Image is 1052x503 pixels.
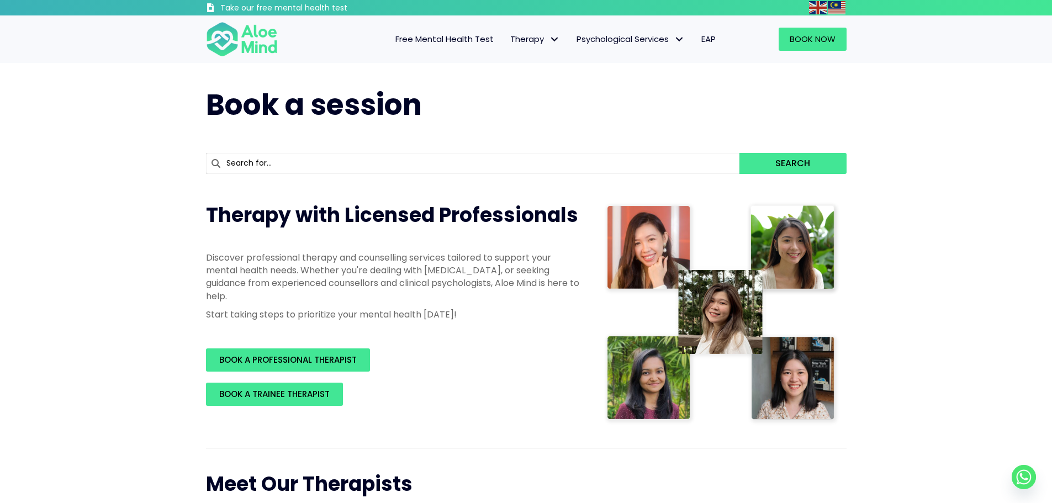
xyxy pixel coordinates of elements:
[809,1,827,14] img: en
[779,28,847,51] a: Book Now
[828,1,845,14] img: ms
[1012,465,1036,489] a: Whatsapp
[206,308,581,321] p: Start taking steps to prioritize your mental health [DATE]!
[604,202,840,426] img: Therapist collage
[568,28,693,51] a: Psychological ServicesPsychological Services: submenu
[739,153,846,174] button: Search
[206,84,422,125] span: Book a session
[387,28,502,51] a: Free Mental Health Test
[292,28,724,51] nav: Menu
[395,33,494,45] span: Free Mental Health Test
[701,33,716,45] span: EAP
[790,33,836,45] span: Book Now
[828,1,847,14] a: Malay
[502,28,568,51] a: TherapyTherapy: submenu
[547,31,563,47] span: Therapy: submenu
[219,388,330,400] span: BOOK A TRAINEE THERAPIST
[809,1,828,14] a: English
[206,3,406,15] a: Take our free mental health test
[206,383,343,406] a: BOOK A TRAINEE THERAPIST
[206,251,581,303] p: Discover professional therapy and counselling services tailored to support your mental health nee...
[206,153,740,174] input: Search for...
[206,21,278,57] img: Aloe mind Logo
[206,201,578,229] span: Therapy with Licensed Professionals
[510,33,560,45] span: Therapy
[693,28,724,51] a: EAP
[206,348,370,372] a: BOOK A PROFESSIONAL THERAPIST
[206,470,413,498] span: Meet Our Therapists
[577,33,685,45] span: Psychological Services
[220,3,406,14] h3: Take our free mental health test
[672,31,688,47] span: Psychological Services: submenu
[219,354,357,366] span: BOOK A PROFESSIONAL THERAPIST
